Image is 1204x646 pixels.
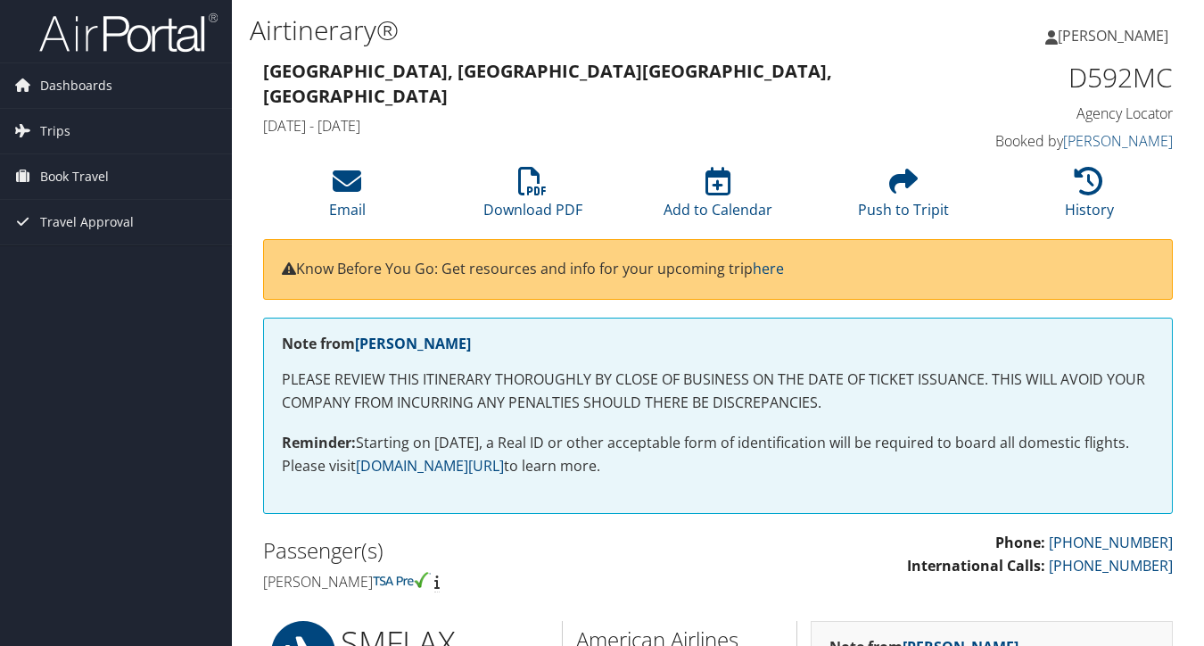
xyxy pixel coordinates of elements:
strong: Reminder: [282,433,356,452]
span: Travel Approval [40,200,134,244]
p: Starting on [DATE], a Real ID or other acceptable form of identification will be required to boar... [282,432,1154,477]
a: [PERSON_NAME] [1045,9,1186,62]
img: airportal-logo.png [39,12,218,54]
a: Email [329,177,366,219]
h1: Airtinerary® [250,12,874,49]
strong: [GEOGRAPHIC_DATA], [GEOGRAPHIC_DATA] [GEOGRAPHIC_DATA], [GEOGRAPHIC_DATA] [263,59,832,108]
a: History [1065,177,1114,219]
h4: [PERSON_NAME] [263,572,705,592]
h4: Agency Locator [966,104,1174,123]
h2: Passenger(s) [263,535,705,566]
h4: Booked by [966,131,1174,151]
a: [PERSON_NAME] [1063,131,1173,151]
a: [PERSON_NAME] [355,334,471,353]
h1: D592MC [966,59,1174,96]
a: Add to Calendar [664,177,772,219]
span: Book Travel [40,154,109,199]
a: [PHONE_NUMBER] [1049,556,1173,576]
a: [DOMAIN_NAME][URL] [356,456,504,476]
a: [PHONE_NUMBER] [1049,533,1173,552]
strong: Phone: [995,533,1045,552]
a: here [753,259,784,278]
span: [PERSON_NAME] [1058,26,1168,46]
a: Push to Tripit [858,177,949,219]
p: Know Before You Go: Get resources and info for your upcoming trip [282,258,1154,281]
span: Trips [40,109,70,153]
a: Download PDF [483,177,582,219]
p: PLEASE REVIEW THIS ITINERARY THOROUGHLY BY CLOSE OF BUSINESS ON THE DATE OF TICKET ISSUANCE. THIS... [282,369,1154,414]
strong: International Calls: [907,556,1045,576]
strong: Note from [282,334,471,353]
h4: [DATE] - [DATE] [263,116,939,136]
span: Dashboards [40,63,112,108]
img: tsa-precheck.png [373,572,431,588]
